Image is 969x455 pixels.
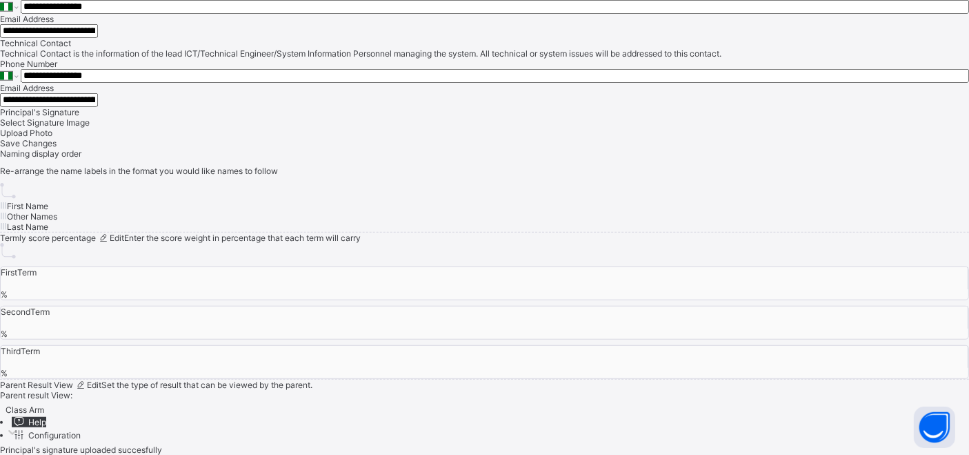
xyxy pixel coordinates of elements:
span: Edit [75,380,101,390]
span: Set the type of result that can be viewed by the parent. [101,376,312,394]
span: Enter the score weight in percentage that each term will carry [124,229,361,246]
button: Open asap [914,407,955,448]
span: Other Names [7,211,57,222]
span: % [1,329,8,339]
span: First Name [7,201,48,211]
span: Third Term [1,346,40,356]
span: Configuration [28,430,81,441]
span: % [1,368,8,378]
div: Class Arm [6,405,44,415]
span: First Term [1,267,37,278]
span: Last Name [7,222,48,232]
span: Second Term [1,307,50,317]
span: Edit [98,233,124,243]
span: Help [28,417,46,427]
span: % [1,289,8,300]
